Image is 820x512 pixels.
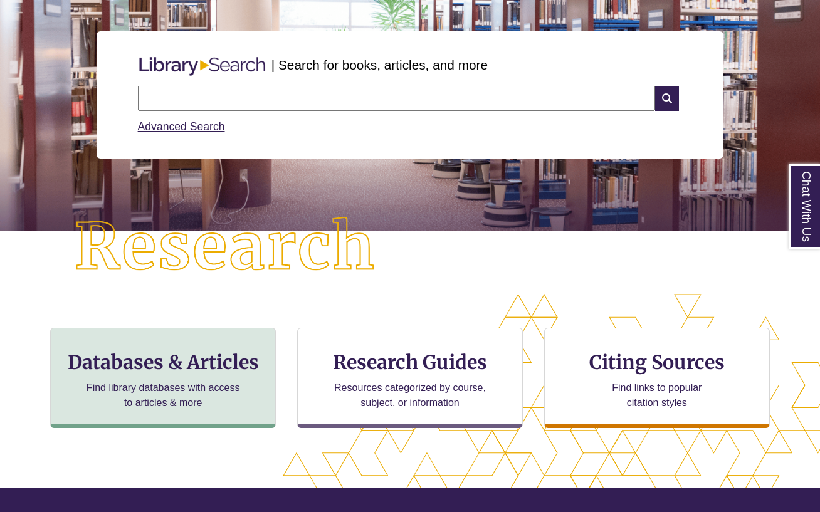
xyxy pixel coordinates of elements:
p: | Search for books, articles, and more [271,55,488,75]
h3: Citing Sources [581,350,733,374]
img: Research [41,184,410,312]
a: Databases & Articles Find library databases with access to articles & more [50,328,276,428]
h3: Research Guides [308,350,512,374]
h3: Databases & Articles [61,350,265,374]
p: Resources categorized by course, subject, or information [329,380,492,410]
a: Advanced Search [138,120,225,133]
p: Find library databases with access to articles & more [81,380,245,410]
a: Research Guides Resources categorized by course, subject, or information [297,328,523,428]
i: Search [655,86,679,111]
a: Citing Sources Find links to popular citation styles [544,328,770,428]
img: Libary Search [133,52,271,81]
p: Find links to popular citation styles [596,380,718,410]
